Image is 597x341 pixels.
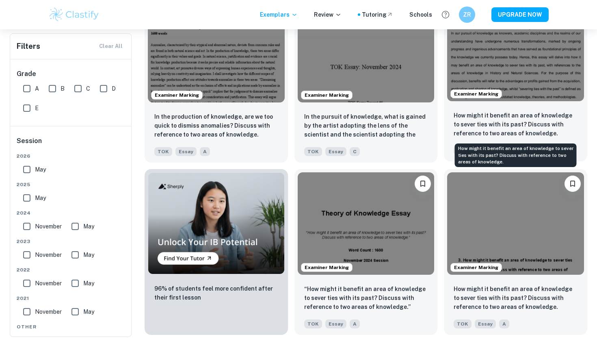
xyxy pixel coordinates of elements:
span: Essay [475,319,496,328]
span: B [61,84,65,93]
span: 2021 [17,295,125,302]
img: Clastify logo [48,7,100,23]
p: 96% of students feel more confident after their first lesson [154,284,278,302]
span: Essay [325,319,346,328]
span: 2024 [17,209,125,217]
span: 2026 [17,152,125,160]
span: Essay [325,147,346,156]
span: November [35,279,62,288]
span: Examiner Marking [301,91,352,99]
img: Thumbnail [148,172,285,274]
span: Essay [175,147,197,156]
span: Examiner Marking [301,264,352,271]
p: Review [314,10,342,19]
span: Examiner Marking [151,91,202,99]
a: Tutoring [362,10,393,19]
span: TOK [304,319,322,328]
p: Exemplars [260,10,298,19]
h6: Filters [17,41,40,52]
p: “How might it benefit an area of knowledge to sever ties with its past? Discuss with reference to... [304,285,428,311]
span: Examiner Marking [451,90,502,98]
span: A [200,147,210,156]
span: May [83,307,94,316]
span: 2022 [17,266,125,274]
button: ZR [459,7,475,23]
button: Help and Feedback [439,8,452,22]
span: TOK [454,319,472,328]
span: May [83,250,94,259]
button: UPGRADE NOW [491,7,549,22]
a: Thumbnail96% of students feel more confident after their first lesson [145,169,288,335]
p: How might it benefit an area of knowledge to sever ties with its past? Discuss with reference to ... [454,285,578,311]
span: May [83,222,94,231]
div: How might it benefit an area of knowledge to sever ties with its past? Discuss with reference to ... [455,143,577,167]
span: November [35,307,62,316]
span: C [86,84,90,93]
span: May [35,165,46,174]
span: A [35,84,39,93]
a: Examiner MarkingBookmark“How might it benefit an area of knowledge to sever ties with its past? D... [294,169,438,335]
span: D [112,84,116,93]
span: November [35,250,62,259]
h6: Session [17,136,125,152]
p: In the production of knowledge, are we too quick to dismiss anomalies? Discuss with reference to ... [154,112,278,139]
span: May [35,193,46,202]
h6: ZR [463,10,472,19]
span: A [350,319,360,328]
span: C [350,147,360,156]
a: Examiner MarkingBookmarkHow might it benefit an area of knowledge to sever ties with its past? Di... [444,169,587,335]
h6: Grade [17,69,125,79]
span: E [35,104,39,113]
p: In the pursuit of knowledge, what is gained by the artist adopting the lens of the scientist and ... [304,112,428,140]
span: Other [17,323,125,330]
span: Examiner Marking [451,264,502,271]
span: May [83,279,94,288]
a: Schools [409,10,432,19]
span: A [499,319,509,328]
span: 2023 [17,238,125,245]
img: TOK Essay example thumbnail: “How might it benefit an area of knowled [298,172,435,275]
p: How might it benefit an area of knowledge to sever ties with its past? Discuss with reference to ... [454,111,578,138]
button: Bookmark [565,176,581,192]
span: TOK [304,147,322,156]
span: November [35,222,62,231]
span: 2025 [17,181,125,188]
button: Bookmark [415,176,431,192]
img: TOK Essay example thumbnail: How might it benefit an area of knowledg [447,172,584,275]
span: TOK [154,147,172,156]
